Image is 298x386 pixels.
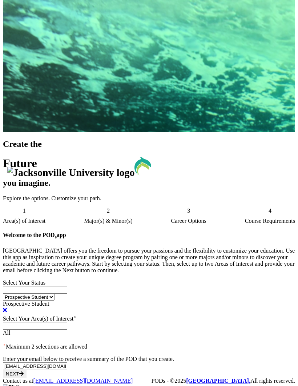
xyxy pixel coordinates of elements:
button: Next [3,370,27,378]
span: 1 [23,208,26,214]
p: [GEOGRAPHIC_DATA] offers you the freedom to pursue your passions and the flexibility to customize... [3,248,295,274]
span: All [3,330,10,336]
a: [GEOGRAPHIC_DATA]. [186,378,250,384]
span: 4 [269,208,271,214]
span: 2 [107,208,110,214]
p: Maximum 2 selections are allowed [3,342,295,350]
span: Career Options [171,218,206,224]
sub: s [55,234,57,240]
span: PODs - ©2025 All rights reserved. [151,378,295,384]
h2: you imagine. [3,178,295,188]
img: Jacksonville University logo [134,157,197,176]
h2: Create the [3,139,295,149]
sup: ⋆ [3,342,6,347]
span: Major(s) & Minor(s) [84,218,132,224]
h4: Welcome to the POD app [3,232,295,240]
label: Select Your Area(s) of Interest [3,315,76,322]
span: Course Requirements [245,218,295,224]
sup: ⋆ [73,314,76,319]
label: Select Your Status [3,280,45,286]
p: Explore the options. Customize your path. [3,195,295,202]
label: Enter your email below to receive a summary of the POD that you create. [3,356,174,362]
input: Prospective Student [3,286,67,294]
span: Contact us at [3,378,133,384]
a: [EMAIL_ADDRESS][DOMAIN_NAME] [33,378,133,384]
span: 3 [187,208,190,214]
input: Enter your email [3,362,67,370]
img: Jacksonville University logo [7,167,134,178]
span: Area(s) of Interest [3,218,45,224]
label: Prospective Student [3,301,49,307]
